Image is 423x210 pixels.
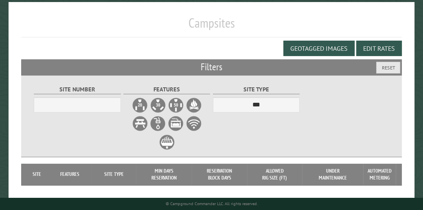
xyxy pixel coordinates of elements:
[186,115,202,132] label: WiFi Service
[192,164,248,185] th: Reservation Block Days
[25,164,48,185] th: Site
[159,134,175,150] label: Grill
[168,115,184,132] label: Sewer Hookup
[132,115,148,132] label: Picnic Table
[168,97,184,113] label: 50A Electrical Hookup
[213,85,300,94] label: Site Type
[166,201,258,206] small: © Campground Commander LLC. All rights reserved.
[186,97,202,113] label: Firepit
[21,59,402,75] h2: Filters
[247,164,302,185] th: Allowed Rig Size (ft)
[48,164,92,185] th: Features
[363,164,396,185] th: Automated metering
[21,15,402,37] h1: Campsites
[376,62,400,74] button: Reset
[34,85,121,94] label: Site Number
[150,115,166,132] label: Water Hookup
[92,164,136,185] th: Site Type
[150,97,166,113] label: 30A Electrical Hookup
[136,164,192,185] th: Min Days Reservation
[302,164,363,185] th: Under Maintenance
[356,41,402,56] button: Edit Rates
[123,85,210,94] label: Features
[283,41,355,56] button: Geotagged Images
[132,97,148,113] label: 20A Electrical Hookup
